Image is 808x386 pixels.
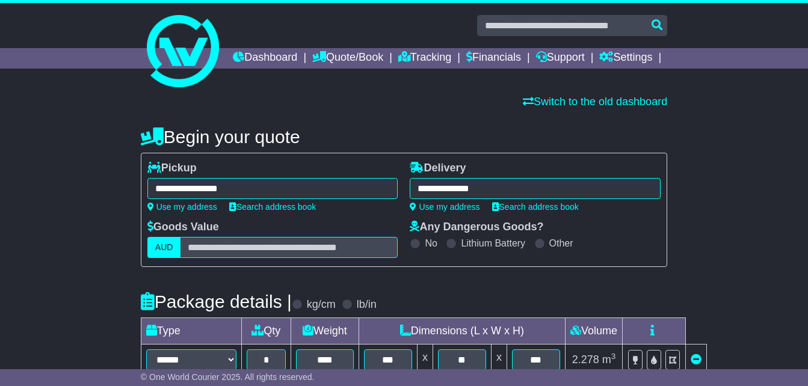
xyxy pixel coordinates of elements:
label: Other [549,237,573,249]
label: No [425,237,437,249]
td: Qty [241,318,291,345]
label: kg/cm [307,298,336,311]
a: Use my address [410,202,480,212]
sup: 3 [611,352,616,361]
td: Type [141,318,241,345]
label: lb/in [357,298,377,311]
a: Financials [466,48,521,69]
a: Search address book [492,202,579,212]
td: Volume [565,318,622,345]
label: AUD [147,237,181,258]
td: Weight [291,318,359,345]
label: Any Dangerous Goods? [410,221,543,234]
a: Use my address [147,202,217,212]
label: Goods Value [147,221,219,234]
a: Dashboard [233,48,297,69]
a: Search address book [229,202,316,212]
a: Settings [599,48,652,69]
a: Switch to the old dashboard [523,96,667,108]
h4: Package details | [141,292,292,311]
td: x [417,345,433,376]
label: Delivery [410,162,466,175]
td: Dimensions (L x W x H) [359,318,565,345]
a: Remove this item [691,354,702,366]
label: Pickup [147,162,197,175]
td: x [491,345,507,376]
label: Lithium Battery [461,237,525,249]
a: Quote/Book [312,48,383,69]
a: Support [536,48,585,69]
span: 2.278 [572,354,599,366]
span: © One World Courier 2025. All rights reserved. [141,372,315,382]
h4: Begin your quote [141,127,667,147]
a: Tracking [398,48,451,69]
span: m [602,354,616,366]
